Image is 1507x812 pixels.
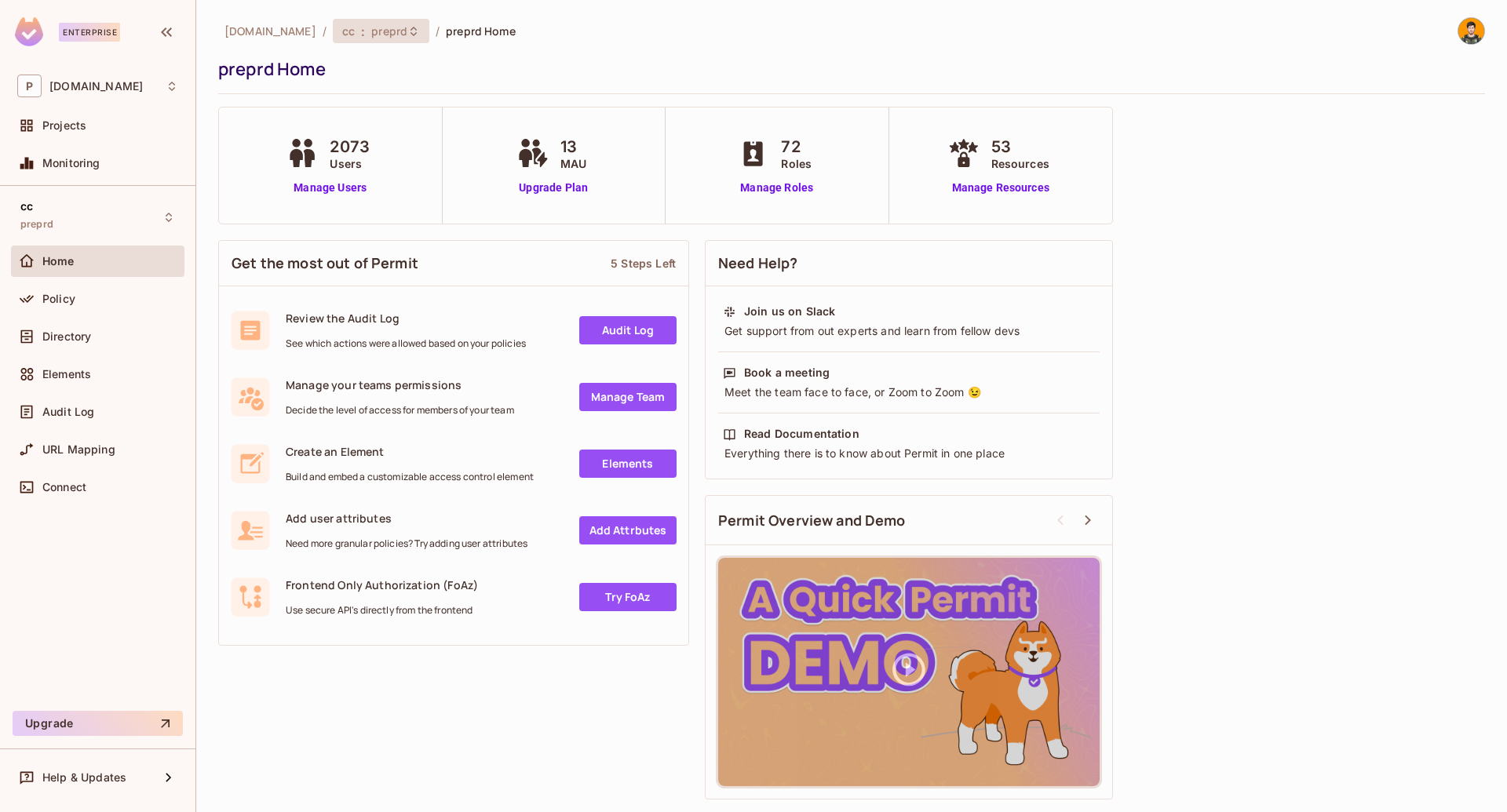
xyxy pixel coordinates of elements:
span: Help & Updates [42,771,126,784]
div: Meet the team face to face, or Zoom to Zoom 😉 [723,384,1095,400]
span: preprd Home [446,24,515,38]
span: Monitoring [42,157,100,169]
div: Enterprise [59,23,120,42]
span: cc [20,200,33,213]
span: : [360,25,366,38]
span: Build and embed a customizable access control element [286,471,534,483]
span: Permit Overview and Demo [718,511,906,530]
a: Manage Users [283,180,378,196]
li: / [436,24,440,38]
a: Manage Roles [734,180,819,196]
span: 13 [560,135,586,158]
span: Roles [781,155,812,172]
button: Upgrade [13,711,183,736]
span: Workspace: pluto.tv [49,80,143,93]
a: Manage Team [579,383,677,411]
span: Projects [42,119,86,132]
span: Decide the level of access for members of your team [286,404,514,417]
li: / [323,24,327,38]
img: SReyMgAAAABJRU5ErkJggg== [15,17,43,46]
span: See which actions were allowed based on your policies [286,337,526,350]
div: preprd Home [218,57,1477,81]
img: Thiago Martins [1458,18,1484,44]
span: P [17,75,42,97]
a: Add Attrbutes [579,516,677,544]
span: Policy [42,293,75,305]
span: Directory [42,330,91,343]
span: the active workspace [224,24,316,38]
div: Join us on Slack [744,304,835,319]
span: 53 [991,135,1049,158]
span: Add user attributes [286,511,527,526]
span: Need more granular policies? Try adding user attributes [286,537,527,550]
a: Audit Log [579,316,677,344]
a: Manage Resources [944,180,1057,196]
div: Read Documentation [744,426,859,442]
span: Create an Element [286,444,534,459]
span: Connect [42,481,86,493]
span: Frontend Only Authorization (FoAz) [286,577,478,592]
div: 5 Steps Left [611,256,676,271]
span: Elements [42,368,91,381]
span: Home [42,255,75,268]
span: Need Help? [718,253,798,273]
div: Everything there is to know about Permit in one place [723,446,1095,461]
span: preprd [371,24,407,38]
span: preprd [20,218,53,231]
span: Audit Log [42,406,94,418]
span: Resources [991,155,1049,172]
span: Get the most out of Permit [232,253,418,273]
span: 72 [781,135,812,158]
a: Elements [579,450,677,478]
span: MAU [560,155,586,172]
a: Try FoAz [579,583,677,611]
span: 2073 [330,135,370,158]
span: Review the Audit Log [286,311,526,326]
div: Book a meeting [744,365,830,381]
span: Manage your teams permissions [286,377,514,392]
a: Upgrade Plan [513,180,594,196]
span: Users [330,155,370,172]
div: Get support from out experts and learn from fellow devs [723,323,1095,339]
span: URL Mapping [42,443,115,456]
span: Use secure API's directly from the frontend [286,604,478,617]
span: cc [342,24,355,38]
